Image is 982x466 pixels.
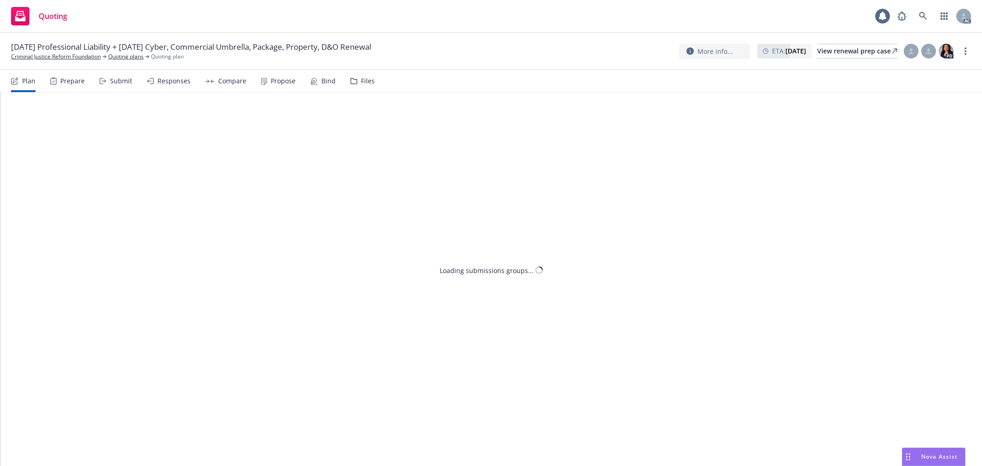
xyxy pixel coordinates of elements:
[108,52,144,61] a: Quoting plans
[7,3,71,29] a: Quoting
[440,265,534,275] div: Loading submissions groups...
[697,47,733,56] span: More info...
[817,44,897,58] a: View renewal prep case
[39,12,67,20] span: Quoting
[11,52,101,61] a: Criminal Justice Reform Foundation
[893,7,911,25] a: Report a Bug
[921,453,958,460] span: Nova Assist
[902,448,965,466] button: Nova Assist
[11,41,371,52] span: [DATE] Professional Liability + [DATE] Cyber, Commercial Umbrella, Package, Property, D&O Renewal
[960,46,971,57] a: more
[22,77,35,85] div: Plan
[157,77,191,85] div: Responses
[60,77,85,85] div: Prepare
[939,44,953,58] img: photo
[679,44,750,59] button: More info...
[321,77,336,85] div: Bind
[151,52,184,61] span: Quoting plan
[902,448,914,466] div: Drag to move
[361,77,375,85] div: Files
[110,77,132,85] div: Submit
[785,47,806,55] strong: [DATE]
[218,77,246,85] div: Compare
[914,7,932,25] a: Search
[271,77,296,85] div: Propose
[935,7,953,25] a: Switch app
[772,46,806,56] span: ETA :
